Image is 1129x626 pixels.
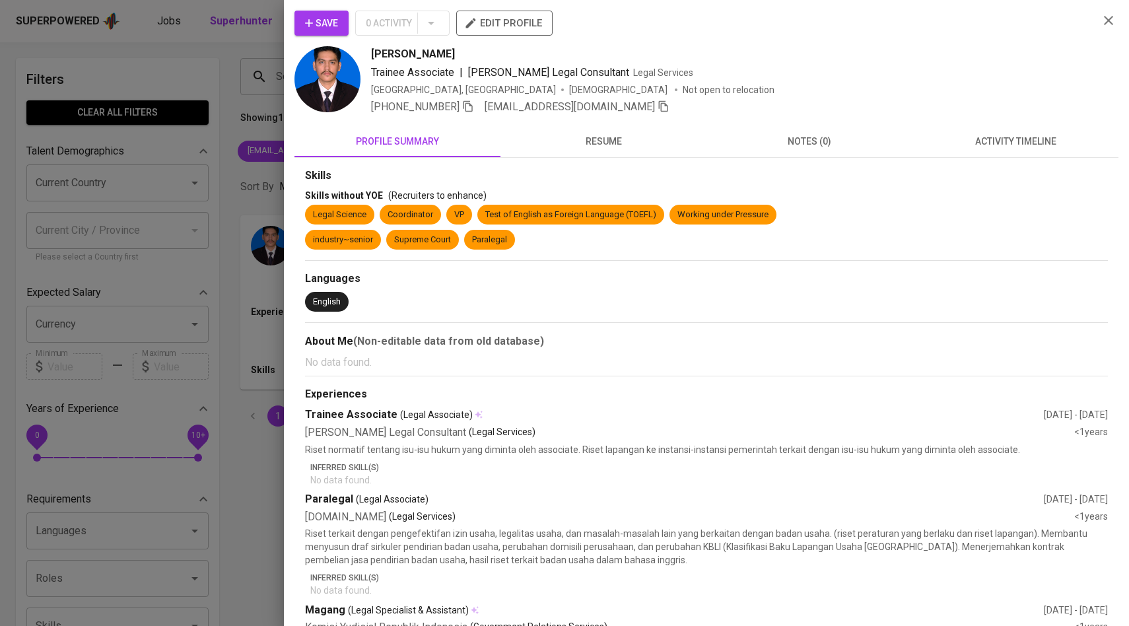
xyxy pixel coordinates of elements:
div: About Me [305,333,1108,349]
span: Trainee Associate [371,66,454,79]
div: Paralegal [305,492,1044,507]
button: edit profile [456,11,553,36]
button: Save [294,11,349,36]
div: Supreme Court [394,234,451,246]
span: (Legal Specialist & Assistant) [348,604,469,617]
span: profile summary [302,133,493,150]
div: [DATE] - [DATE] [1044,408,1108,421]
div: Experiences [305,387,1108,402]
div: industry~senior [313,234,373,246]
span: edit profile [467,15,542,32]
span: (Legal Associate) [356,493,428,506]
div: [DATE] - [DATE] [1044,493,1108,506]
div: Paralegal [472,234,507,246]
p: Riset normatif tentang isu-isu hukum yang diminta oleh associate. Riset lapangan ke instansi-inst... [305,443,1108,456]
div: Magang [305,603,1044,618]
span: | [460,65,463,81]
p: No data found. [305,355,1108,370]
div: [GEOGRAPHIC_DATA], [GEOGRAPHIC_DATA] [371,83,556,96]
span: activity timeline [920,133,1111,150]
span: [DEMOGRAPHIC_DATA] [569,83,669,96]
div: [PERSON_NAME] Legal Consultant [305,425,1074,440]
p: Riset terkait dengan pengefektifan izin usaha, legalitas usaha, dan masalah-masalah lain yang ber... [305,527,1108,567]
p: Not open to relocation [683,83,774,96]
span: [PERSON_NAME] [371,46,455,62]
span: Skills without YOE [305,190,383,201]
div: Skills [305,168,1108,184]
div: Languages [305,271,1108,287]
p: (Legal Services) [389,510,456,525]
div: <1 years [1074,425,1108,440]
p: Inferred Skill(s) [310,462,1108,473]
img: ab251355f81edf7dc0a871623db0c45a.jpg [294,46,360,112]
div: Trainee Associate [305,407,1044,423]
div: <1 years [1074,510,1108,525]
span: Legal Services [633,67,693,78]
span: [PHONE_NUMBER] [371,100,460,113]
div: Legal Science [313,209,366,221]
span: notes (0) [714,133,905,150]
span: (Legal Associate) [400,408,473,421]
div: VP [454,209,464,221]
p: No data found. [310,473,1108,487]
div: Working under Pressure [677,209,769,221]
span: Save [305,15,338,32]
span: [PERSON_NAME] Legal Consultant [468,66,629,79]
p: Inferred Skill(s) [310,572,1108,584]
div: English [313,296,341,308]
div: [DATE] - [DATE] [1044,604,1108,617]
div: [DOMAIN_NAME] [305,510,1074,525]
div: Test of English as Foreign Language (TOEFL) [485,209,656,221]
div: Coordinator [388,209,433,221]
b: (Non-editable data from old database) [353,335,544,347]
a: edit profile [456,17,553,28]
span: [EMAIL_ADDRESS][DOMAIN_NAME] [485,100,655,113]
p: No data found. [310,584,1108,597]
p: (Legal Services) [469,425,535,440]
span: (Recruiters to enhance) [388,190,487,201]
span: resume [508,133,699,150]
